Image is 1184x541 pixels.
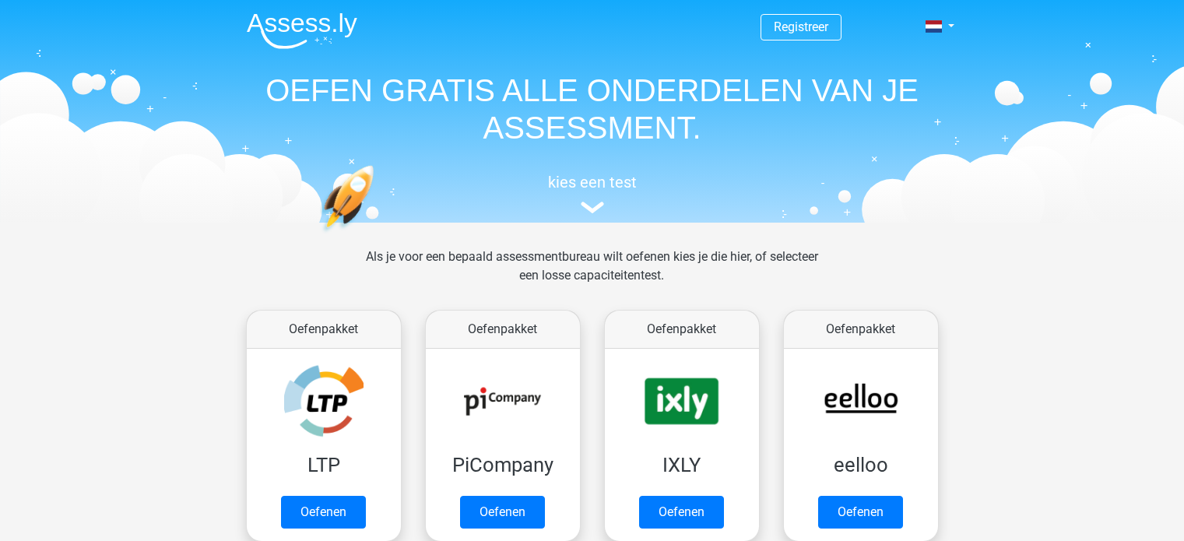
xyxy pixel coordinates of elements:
div: Als je voor een bepaald assessmentbureau wilt oefenen kies je die hier, of selecteer een losse ca... [353,248,831,304]
a: Oefenen [818,496,903,529]
h1: OEFEN GRATIS ALLE ONDERDELEN VAN JE ASSESSMENT. [234,72,950,146]
h5: kies een test [234,173,950,191]
img: oefenen [320,165,434,306]
a: Oefenen [639,496,724,529]
a: Registreer [774,19,828,34]
a: kies een test [234,173,950,214]
a: Oefenen [460,496,545,529]
img: Assessly [247,12,357,49]
a: Oefenen [281,496,366,529]
img: assessment [581,202,604,213]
